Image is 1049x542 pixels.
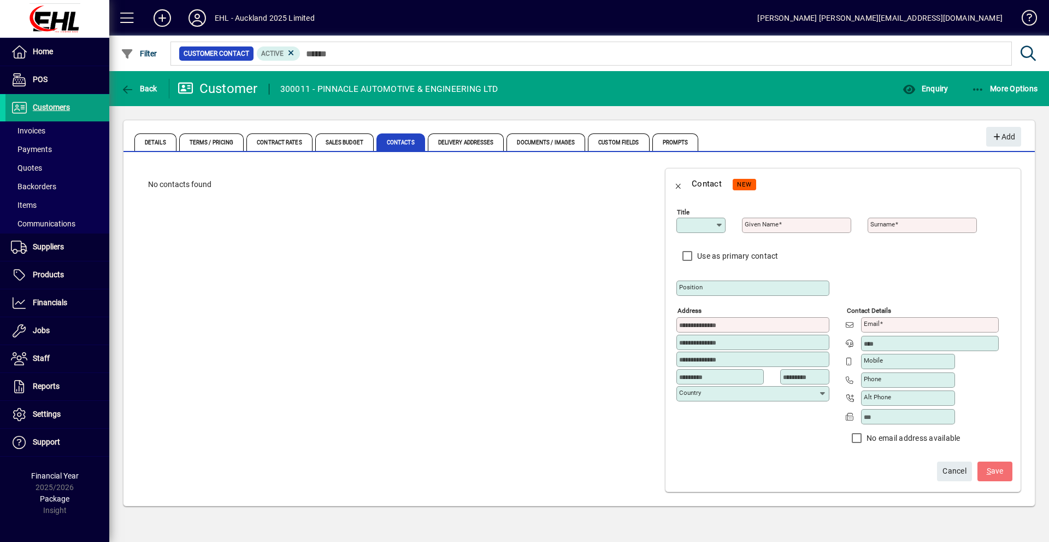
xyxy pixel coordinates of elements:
span: Products [33,270,64,279]
a: Products [5,261,109,289]
span: Terms / Pricing [179,133,244,151]
div: EHL - Auckland 2025 Limited [215,9,315,27]
span: POS [33,75,48,84]
div: Customer [178,80,258,97]
span: Home [33,47,53,56]
a: POS [5,66,109,94]
button: More Options [969,79,1041,98]
div: [PERSON_NAME] [PERSON_NAME][EMAIL_ADDRESS][DOMAIN_NAME] [757,9,1003,27]
span: Prompts [652,133,699,151]
span: Back [121,84,157,93]
span: Delivery Addresses [428,133,504,151]
span: Staff [33,354,50,363]
a: Settings [5,401,109,428]
span: Filter [121,49,157,58]
app-page-header-button: Back [109,79,169,98]
a: Communications [5,214,109,233]
a: Reports [5,373,109,400]
a: Support [5,429,109,456]
a: Backorders [5,177,109,196]
a: Items [5,196,109,214]
button: Back [665,171,692,197]
span: Documents / Images [506,133,585,151]
span: Reports [33,382,60,391]
mat-label: Surname [870,220,895,228]
span: Package [40,494,69,503]
div: No contacts found [137,168,646,201]
span: Contacts [376,133,425,151]
span: More Options [971,84,1038,93]
a: Quotes [5,159,109,177]
a: Knowledge Base [1013,2,1035,38]
button: Save [977,462,1012,481]
mat-chip: Activation Status: Active [257,46,300,61]
a: Invoices [5,121,109,140]
span: Customers [33,103,70,112]
button: Back [118,79,160,98]
mat-label: Phone [864,375,881,383]
span: S [987,467,991,475]
a: Suppliers [5,234,109,261]
mat-label: Given name [745,220,779,228]
span: Items [11,201,37,209]
span: ave [987,462,1004,480]
a: Jobs [5,317,109,345]
button: Add [986,127,1021,147]
mat-label: Position [679,283,703,291]
span: NEW [737,181,752,188]
a: Home [5,38,109,66]
span: Active [261,50,284,57]
button: Add [145,8,180,28]
a: Payments [5,140,109,159]
span: Financial Year [31,471,79,480]
a: Financials [5,289,109,317]
label: Use as primary contact [695,250,779,261]
span: Backorders [11,182,56,191]
button: Filter [118,44,160,63]
span: Sales Budget [315,133,374,151]
mat-label: Mobile [864,357,883,364]
span: Contract Rates [246,133,312,151]
span: Jobs [33,326,50,335]
mat-label: Country [679,389,701,397]
button: Profile [180,8,215,28]
span: Cancel [942,462,967,480]
label: No email address available [864,433,960,444]
span: Settings [33,410,61,418]
div: 300011 - PINNACLE AUTOMOTIVE & ENGINEERING LTD [280,80,498,98]
span: Add [992,128,1015,146]
div: Contact [692,175,722,193]
span: Support [33,438,60,446]
button: Enquiry [900,79,951,98]
span: Quotes [11,164,42,172]
mat-label: Title [677,208,689,216]
span: Enquiry [903,84,948,93]
span: Customer Contact [184,48,249,59]
button: Cancel [937,462,972,481]
span: Financials [33,298,67,307]
span: Payments [11,145,52,154]
mat-label: Alt Phone [864,393,891,401]
span: Invoices [11,126,45,135]
span: Custom Fields [588,133,649,151]
span: Suppliers [33,242,64,251]
mat-label: Email [864,320,880,328]
a: Staff [5,345,109,372]
span: Communications [11,219,75,228]
span: Details [134,133,176,151]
